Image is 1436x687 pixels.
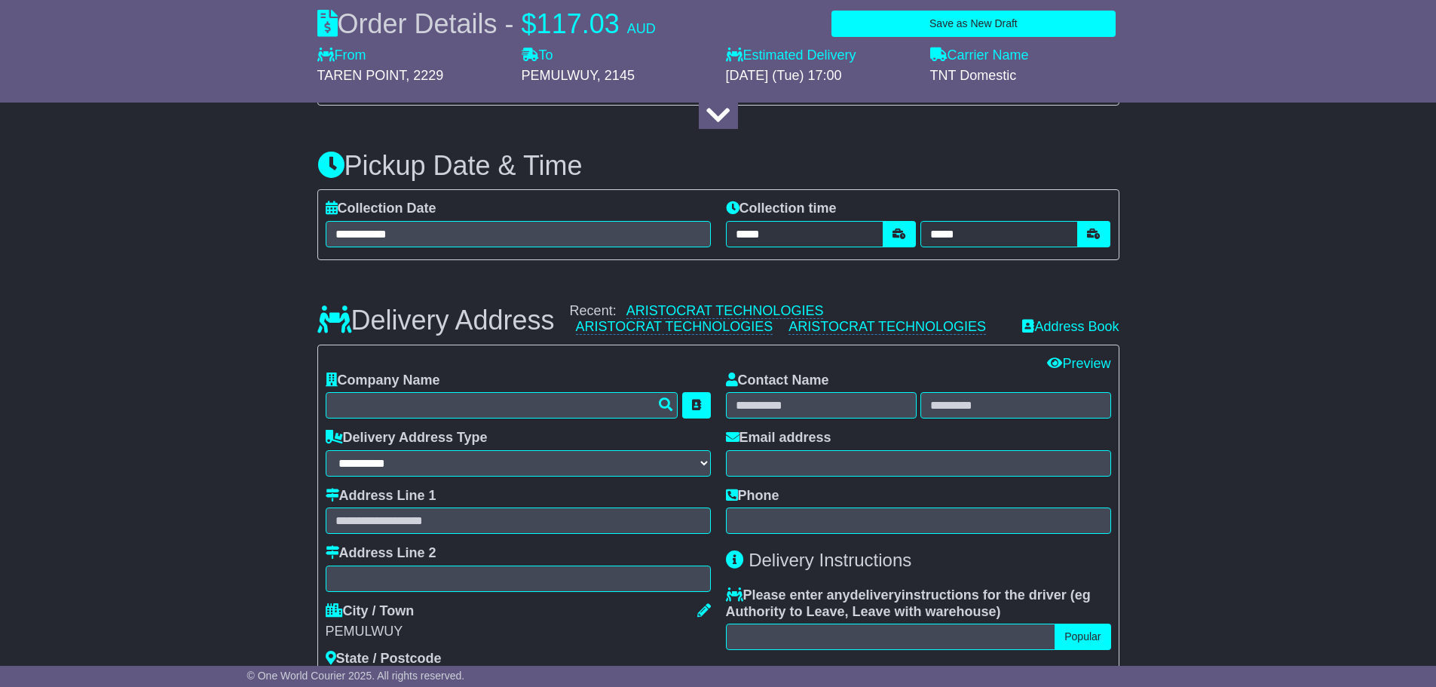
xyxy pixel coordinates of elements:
span: © One World Courier 2025. All rights reserved. [247,670,465,682]
div: PEMULWUY [326,624,711,640]
span: eg Authority to Leave, Leave with warehouse [726,587,1091,619]
a: Address Book [1022,319,1119,334]
label: Carrier Name [930,48,1029,64]
label: To [522,48,553,64]
span: delivery [850,587,902,603]
label: Address Line 2 [326,545,436,562]
span: AUD [627,21,656,36]
div: Order Details - [317,8,656,40]
a: ARISTOCRAT TECHNOLOGIES [788,319,986,335]
a: ARISTOCRAT TECHNOLOGIES [576,319,773,335]
label: Delivery Address Type [326,430,488,446]
label: Collection time [726,201,837,217]
span: 117.03 [537,8,620,39]
div: TNT Domestic [930,68,1119,84]
label: Contact Name [726,373,829,389]
label: Estimated Delivery [726,48,915,64]
span: Delivery Instructions [749,550,911,570]
label: Phone [726,488,779,505]
span: $ [522,8,537,39]
label: Email address [726,430,831,446]
a: ARISTOCRAT TECHNOLOGIES [626,303,824,319]
label: Company Name [326,373,440,389]
a: Preview [1047,356,1110,371]
label: Collection Date [326,201,436,217]
h3: Pickup Date & Time [317,151,1119,181]
label: Please enter any instructions for the driver ( ) [726,587,1111,620]
div: Recent: [570,303,1008,336]
span: , 2145 [597,68,635,83]
label: State / Postcode [326,651,442,667]
button: Popular [1055,624,1110,650]
label: City / Town [326,603,415,620]
button: Save as New Draft [831,11,1115,37]
label: Address Line 1 [326,488,436,505]
div: [DATE] (Tue) 17:00 [726,68,915,84]
h3: Delivery Address [317,305,555,336]
span: , 2229 [406,68,443,83]
label: From [317,48,366,64]
span: PEMULWUY [522,68,597,83]
span: TAREN POINT [317,68,406,83]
